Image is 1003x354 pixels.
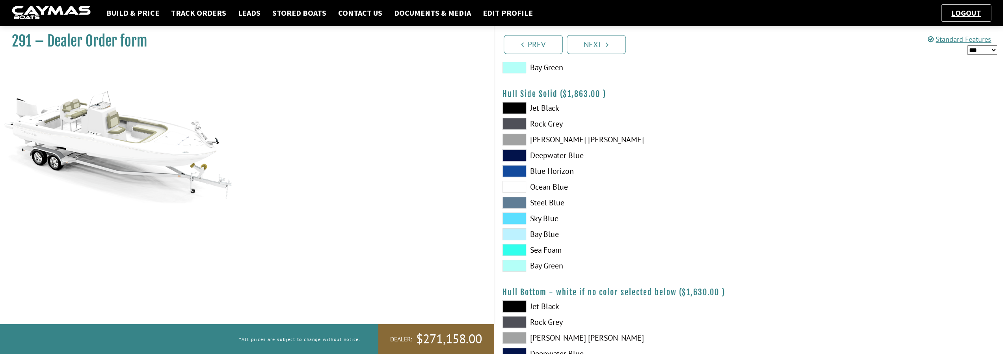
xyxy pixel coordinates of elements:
span: $271,158.00 [416,331,482,347]
a: Leads [234,8,264,18]
span: $1,630.00 [682,287,719,297]
label: Bay Green [502,260,741,272]
a: Documents & Media [390,8,475,18]
label: Steel Blue [502,197,741,209]
label: Rock Grey [502,316,741,328]
label: Jet Black [502,102,741,114]
a: Track Orders [167,8,230,18]
label: Rock Grey [502,118,741,130]
a: Stored Boats [268,8,330,18]
a: Edit Profile [479,8,537,18]
h1: 291 – Dealer Order form [12,32,474,50]
label: Sea Foam [502,244,741,256]
a: Next [567,35,626,54]
label: Deepwater Blue [502,149,741,161]
a: Dealer:$271,158.00 [378,324,494,354]
a: Logout [947,8,985,18]
h4: Hull Side Solid ( ) [502,89,996,99]
label: Jet Black [502,300,741,312]
img: caymas-dealer-connect-2ed40d3bc7270c1d8d7ffb4b79bf05adc795679939227970def78ec6f6c03838.gif [12,6,91,20]
a: Contact Us [334,8,386,18]
span: Dealer: [390,335,412,343]
p: *All prices are subject to change without notice. [239,333,361,346]
label: Bay Blue [502,228,741,240]
span: $1,863.00 [563,89,600,99]
label: Blue Horizon [502,165,741,177]
label: [PERSON_NAME] [PERSON_NAME] [502,134,741,145]
a: Prev [504,35,563,54]
a: Build & Price [102,8,163,18]
a: Standard Features [928,35,991,44]
label: Ocean Blue [502,181,741,193]
h4: Hull Bottom - white if no color selected below ( ) [502,287,996,297]
label: Bay Green [502,61,741,73]
label: Sky Blue [502,212,741,224]
label: [PERSON_NAME] [PERSON_NAME] [502,332,741,344]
